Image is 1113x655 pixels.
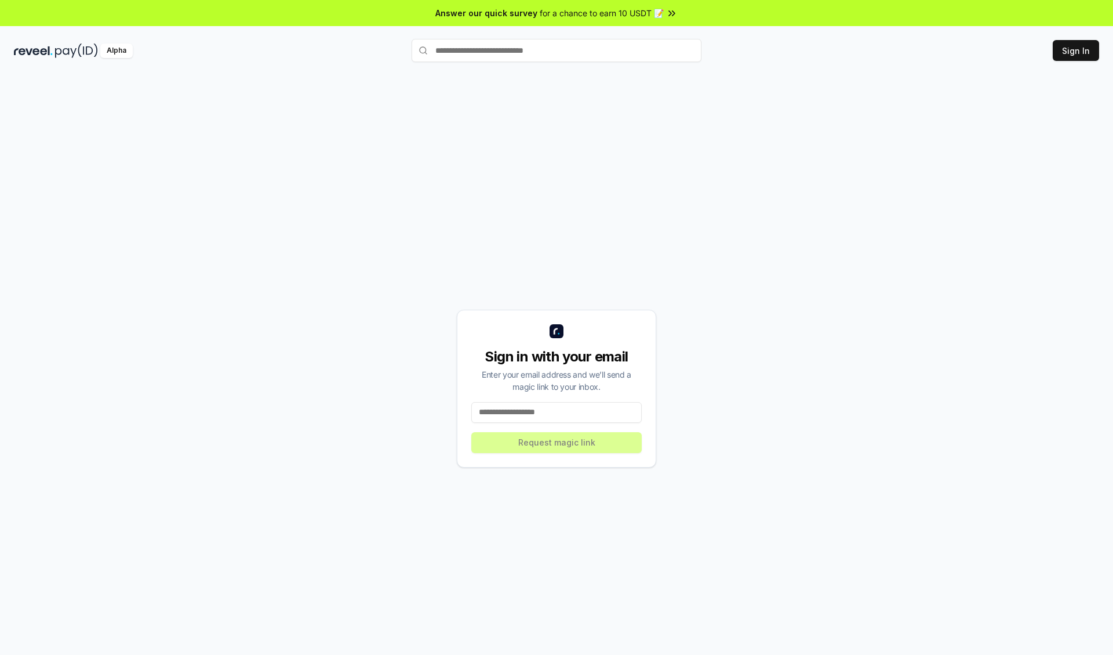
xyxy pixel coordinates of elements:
div: Alpha [100,44,133,58]
div: Sign in with your email [471,348,642,366]
img: logo_small [550,324,563,338]
span: Answer our quick survey [435,7,537,19]
img: pay_id [55,44,98,58]
button: Sign In [1053,40,1099,61]
img: reveel_dark [14,44,53,58]
div: Enter your email address and we’ll send a magic link to your inbox. [471,368,642,393]
span: for a chance to earn 10 USDT 📝 [540,7,664,19]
